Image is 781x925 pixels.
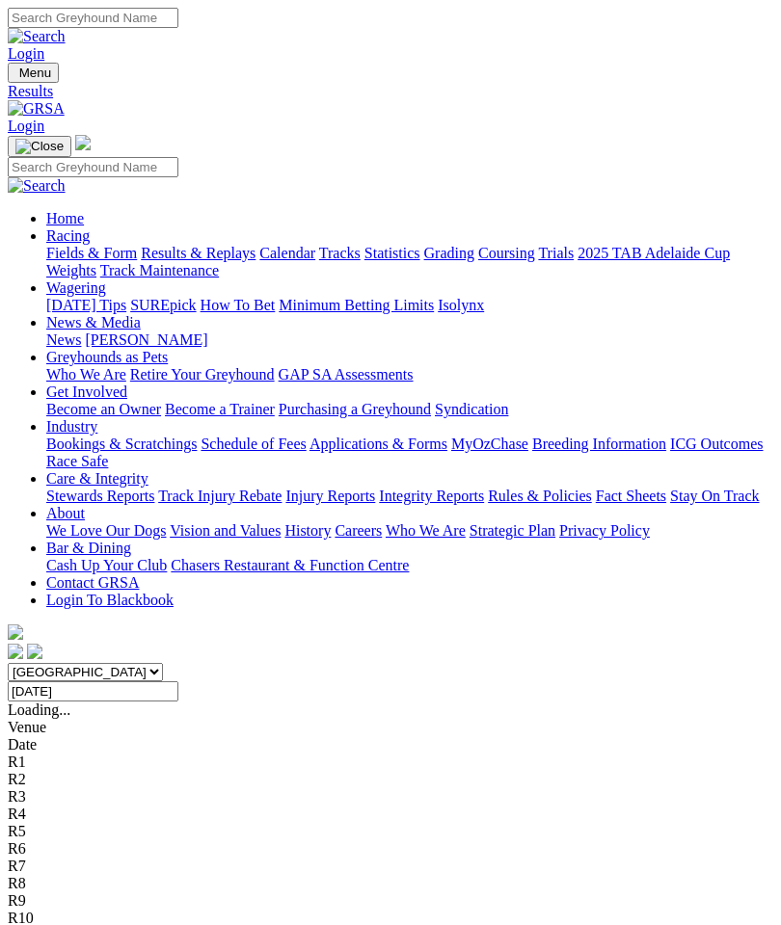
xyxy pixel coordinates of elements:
div: News & Media [46,331,773,349]
a: News & Media [46,314,141,330]
a: Calendar [259,245,315,261]
a: Breeding Information [532,436,666,452]
a: ICG Outcomes [670,436,763,452]
img: twitter.svg [27,644,42,659]
div: R3 [8,788,773,806]
a: Who We Are [386,522,466,539]
a: Who We Are [46,366,126,383]
div: Date [8,736,773,753]
img: logo-grsa-white.png [8,624,23,640]
a: Statistics [364,245,420,261]
div: R7 [8,858,773,875]
input: Search [8,8,178,28]
img: Search [8,28,66,45]
a: How To Bet [201,297,276,313]
div: R6 [8,840,773,858]
a: Tracks [319,245,361,261]
a: Track Injury Rebate [158,488,282,504]
a: Careers [335,522,382,539]
span: Loading... [8,701,70,718]
a: Weights [46,262,96,278]
img: logo-grsa-white.png [75,135,91,150]
a: Purchasing a Greyhound [279,401,431,417]
div: About [46,522,773,540]
a: Integrity Reports [379,488,484,504]
div: Get Involved [46,401,773,418]
a: Injury Reports [285,488,375,504]
a: Coursing [478,245,535,261]
a: Schedule of Fees [201,436,306,452]
a: Racing [46,227,90,244]
a: Bookings & Scratchings [46,436,197,452]
a: Track Maintenance [100,262,219,278]
div: Care & Integrity [46,488,773,505]
a: Stewards Reports [46,488,154,504]
a: Become an Owner [46,401,161,417]
a: We Love Our Dogs [46,522,166,539]
a: Wagering [46,279,106,296]
a: Care & Integrity [46,470,148,487]
img: GRSA [8,100,65,118]
div: R9 [8,892,773,910]
a: Cash Up Your Club [46,557,167,573]
a: Become a Trainer [165,401,275,417]
a: Strategic Plan [470,522,555,539]
button: Toggle navigation [8,136,71,157]
a: Login [8,45,44,62]
a: SUREpick [130,297,196,313]
a: Industry [46,418,97,435]
div: R2 [8,771,773,788]
a: Login [8,118,44,134]
a: Minimum Betting Limits [279,297,434,313]
a: Isolynx [438,297,484,313]
a: Results & Replays [141,245,256,261]
img: Search [8,177,66,195]
a: Bar & Dining [46,540,131,556]
a: 2025 TAB Adelaide Cup [578,245,730,261]
a: Applications & Forms [310,436,447,452]
div: Bar & Dining [46,557,773,574]
a: Stay On Track [670,488,759,504]
button: Toggle navigation [8,63,59,83]
a: Retire Your Greyhound [130,366,275,383]
a: Chasers Restaurant & Function Centre [171,557,409,573]
input: Select date [8,681,178,701]
div: Racing [46,245,773,279]
a: Home [46,210,84,226]
a: News [46,331,81,348]
a: Trials [538,245,574,261]
a: Login To Blackbook [46,592,174,608]
div: Wagering [46,297,773,314]
div: R4 [8,806,773,823]
div: R1 [8,753,773,771]
a: Grading [424,245,474,261]
a: Vision and Values [170,522,281,539]
a: Fields & Form [46,245,137,261]
a: History [284,522,331,539]
div: R5 [8,823,773,840]
input: Search [8,157,178,177]
div: Industry [46,436,773,470]
a: Race Safe [46,453,108,469]
a: Rules & Policies [488,488,592,504]
a: Get Involved [46,383,127,400]
a: [DATE] Tips [46,297,126,313]
div: R8 [8,875,773,892]
a: GAP SA Assessments [279,366,414,383]
a: Fact Sheets [596,488,666,504]
a: About [46,505,85,521]
a: Contact GRSA [46,574,139,591]
div: Greyhounds as Pets [46,366,773,383]
img: Close [15,139,64,154]
img: facebook.svg [8,644,23,659]
a: MyOzChase [451,436,528,452]
a: Privacy Policy [559,522,650,539]
a: Syndication [435,401,508,417]
div: Venue [8,719,773,736]
a: Results [8,83,773,100]
a: Greyhounds as Pets [46,349,168,365]
a: [PERSON_NAME] [85,331,207,348]
span: Menu [19,66,51,80]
